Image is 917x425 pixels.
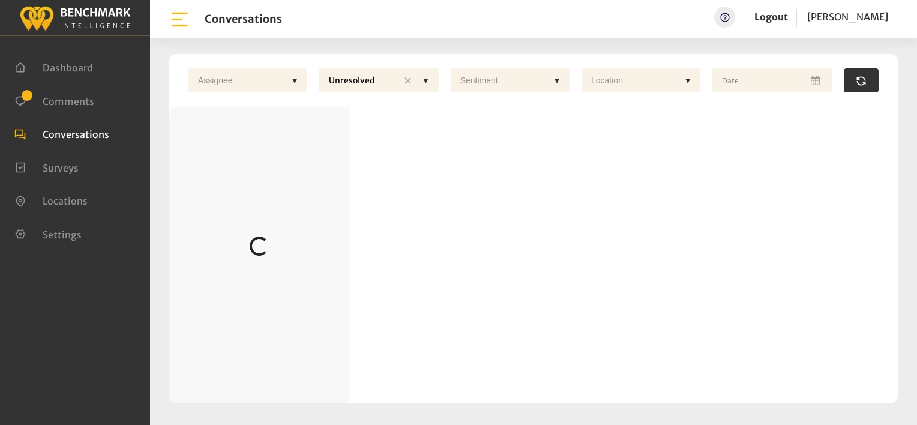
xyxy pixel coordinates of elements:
div: Location [585,68,679,92]
a: Logout [754,11,788,23]
div: Unresolved [323,68,398,94]
span: Settings [43,228,82,240]
span: [PERSON_NAME] [807,11,888,23]
a: Dashboard [14,61,93,73]
a: Settings [14,228,82,240]
span: Conversations [43,128,109,140]
div: ✕ [399,68,417,94]
a: Comments [14,94,94,106]
div: ▼ [679,68,697,92]
div: ▼ [286,68,304,92]
span: Comments [43,95,94,107]
a: Surveys [14,161,79,173]
img: benchmark [19,3,131,32]
h1: Conversations [205,13,282,26]
input: Date range input field [712,68,831,92]
img: bar [169,9,190,30]
div: ▼ [417,68,435,92]
span: Dashboard [43,62,93,74]
div: ▼ [548,68,566,92]
div: Sentiment [454,68,548,92]
span: Locations [43,195,88,207]
span: Surveys [43,161,79,173]
a: Locations [14,194,88,206]
div: Assignee [192,68,286,92]
button: Open Calendar [809,68,825,92]
a: Conversations [14,127,109,139]
a: [PERSON_NAME] [807,7,888,28]
a: Logout [754,7,788,28]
